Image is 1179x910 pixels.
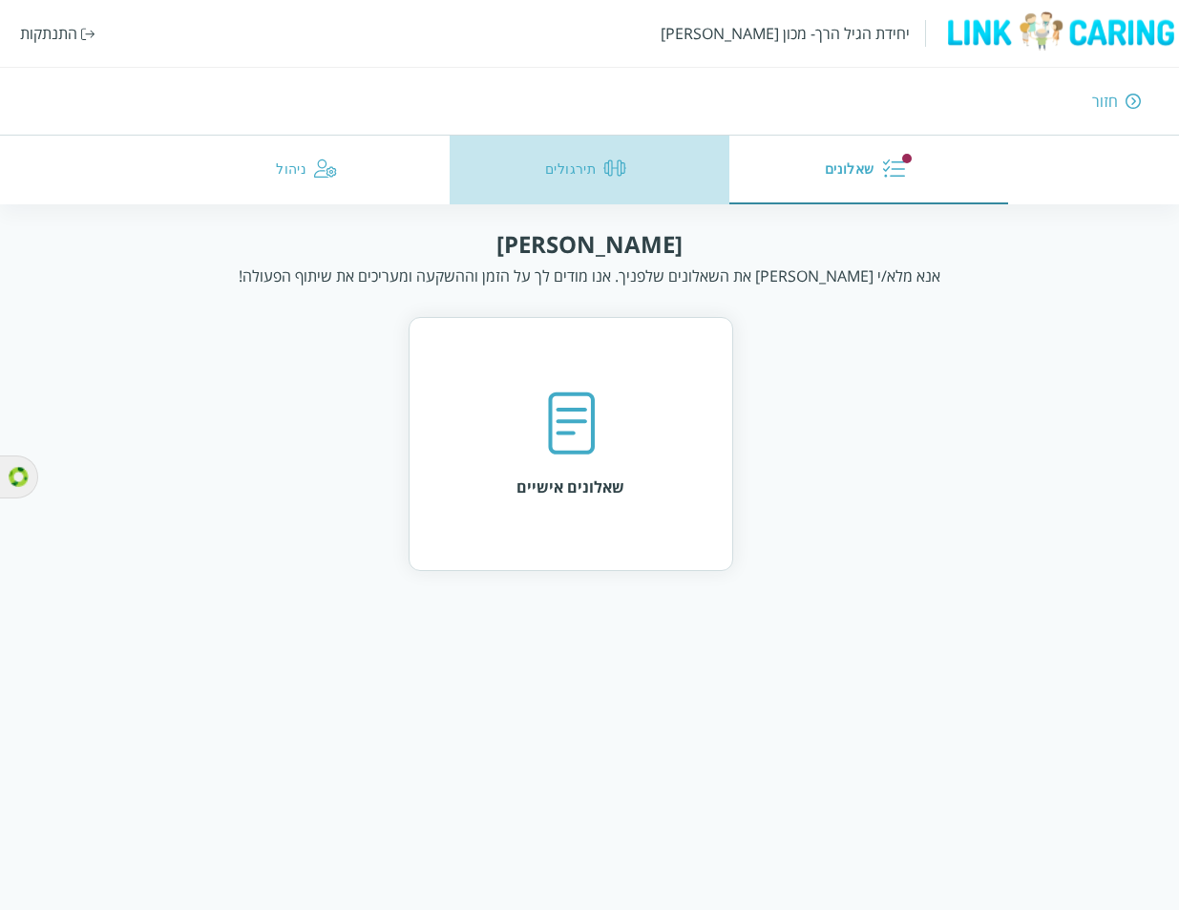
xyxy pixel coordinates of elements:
button: שאלונים [729,136,1008,204]
div: [PERSON_NAME] [496,228,683,260]
div: שאלונים אישיים [516,476,624,497]
div: חזור [1092,91,1118,112]
img: שאלונים [882,157,905,180]
button: תירגולים [450,136,728,204]
img: התנתקות [81,28,95,40]
img: חזור [1126,93,1141,110]
img: logo [941,11,1179,52]
img: ניהול [314,157,337,180]
div: יחידת הגיל הרך- מכון [PERSON_NAME] [661,23,910,44]
img: תירגולים [603,157,626,180]
div: התנתקות [20,23,77,44]
img: שאלונים אישיים [547,392,595,456]
button: ניהול [171,136,450,204]
div: אנא מלא/י [PERSON_NAME] את השאלונים שלפניך. אנו מודים לך על הזמן וההשקעה ומעריכים את שיתוף הפעולה! [239,265,940,286]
